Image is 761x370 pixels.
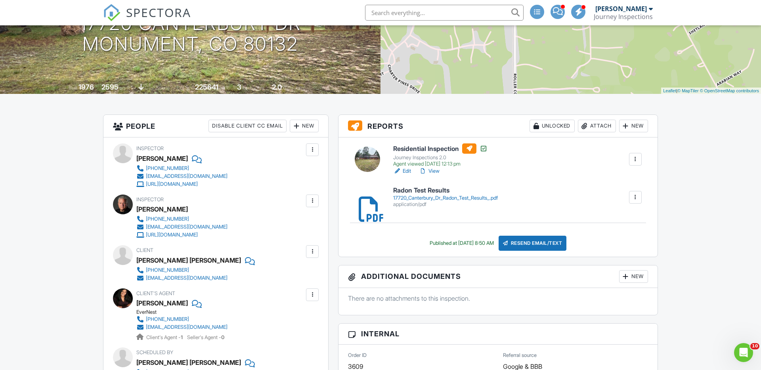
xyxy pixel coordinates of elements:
[136,145,164,151] span: Inspector
[146,324,228,330] div: [EMAIL_ADDRESS][DOMAIN_NAME]
[126,4,191,21] span: SPECTORA
[146,334,184,340] span: Client's Agent -
[177,85,194,91] span: Lot Size
[145,85,170,91] span: crawlspace
[146,232,198,238] div: [URL][DOMAIN_NAME]
[283,85,306,91] span: bathrooms
[338,324,658,344] h3: Internal
[419,167,440,175] a: View
[578,120,616,132] div: Attach
[78,83,94,91] div: 1976
[734,343,753,362] iframe: Intercom live chat
[663,88,676,93] a: Leaflet
[136,274,249,282] a: [EMAIL_ADDRESS][DOMAIN_NAME]
[136,349,173,355] span: Scheduled By
[136,247,153,253] span: Client
[393,167,411,175] a: Edit
[146,181,198,187] div: [URL][DOMAIN_NAME]
[661,88,761,94] div: |
[338,265,658,288] h3: Additional Documents
[393,161,488,167] div: Agent viewed [DATE] 12:13 pm
[136,357,241,368] div: [PERSON_NAME] [PERSON_NAME]
[393,195,498,201] div: 17720_Canterbury_Dr_Radon_Test_Results_.pdf
[136,223,228,231] a: [EMAIL_ADDRESS][DOMAIN_NAME]
[101,83,119,91] div: 2595
[146,173,228,179] div: [EMAIL_ADDRESS][DOMAIN_NAME]
[595,5,647,13] div: [PERSON_NAME]
[136,323,228,331] a: [EMAIL_ADDRESS][DOMAIN_NAME]
[136,309,234,315] div: EverNest
[136,153,188,164] div: [PERSON_NAME]
[146,165,189,172] div: [PHONE_NUMBER]
[103,11,191,27] a: SPECTORA
[136,231,228,239] a: [URL][DOMAIN_NAME]
[393,154,488,161] div: Journey Inspections 2.0
[393,201,498,208] div: application/pdf
[220,85,229,91] span: sq.ft.
[195,83,218,91] div: 225641
[136,196,164,202] span: Inspector
[430,240,494,246] div: Published at [DATE] 8:50 AM
[136,215,228,223] a: [PHONE_NUMBER]
[348,352,367,359] label: Order ID
[221,334,224,340] strong: 0
[136,266,249,274] a: [PHONE_NUMBER]
[499,236,567,251] div: Resend Email/Text
[290,120,319,132] div: New
[503,352,537,359] label: Referral source
[146,316,189,322] div: [PHONE_NUMBER]
[348,294,648,303] p: There are no attachments to this inspection.
[700,88,759,93] a: © OpenStreetMap contributors
[103,115,328,137] h3: People
[393,143,488,167] a: Residential Inspection Journey Inspections 2.0 Agent viewed [DATE] 12:13 pm
[69,85,77,91] span: Built
[619,120,648,132] div: New
[208,120,287,132] div: Disable Client CC Email
[750,343,759,349] span: 10
[136,297,188,309] a: [PERSON_NAME]
[146,267,189,273] div: [PHONE_NUMBER]
[338,115,658,137] h3: Reports
[136,315,228,323] a: [PHONE_NUMBER]
[272,83,282,91] div: 2.0
[136,290,175,296] span: Client's Agent
[181,334,183,340] strong: 1
[594,13,653,21] div: Journey Inspections
[136,203,188,215] div: [PERSON_NAME]
[237,83,241,91] div: 3
[393,143,488,154] h6: Residential Inspection
[677,88,699,93] a: © MapTiler
[146,275,228,281] div: [EMAIL_ADDRESS][DOMAIN_NAME]
[103,4,120,21] img: The Best Home Inspection Software - Spectora
[393,187,498,207] a: Radon Test Results 17720_Canterbury_Dr_Radon_Test_Results_.pdf application/pdf
[530,120,575,132] div: Unlocked
[365,5,524,21] input: Search everything...
[136,164,228,172] a: [PHONE_NUMBER]
[619,270,648,283] div: New
[393,187,498,194] h6: Radon Test Results
[136,254,241,266] div: [PERSON_NAME] [PERSON_NAME]
[136,180,228,188] a: [URL][DOMAIN_NAME]
[187,334,224,340] span: Seller's Agent -
[80,13,301,55] h1: 17720 Canterbury Dr Monument, CO 80132
[146,216,189,222] div: [PHONE_NUMBER]
[136,172,228,180] a: [EMAIL_ADDRESS][DOMAIN_NAME]
[243,85,264,91] span: bedrooms
[120,85,131,91] span: sq. ft.
[146,224,228,230] div: [EMAIL_ADDRESS][DOMAIN_NAME]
